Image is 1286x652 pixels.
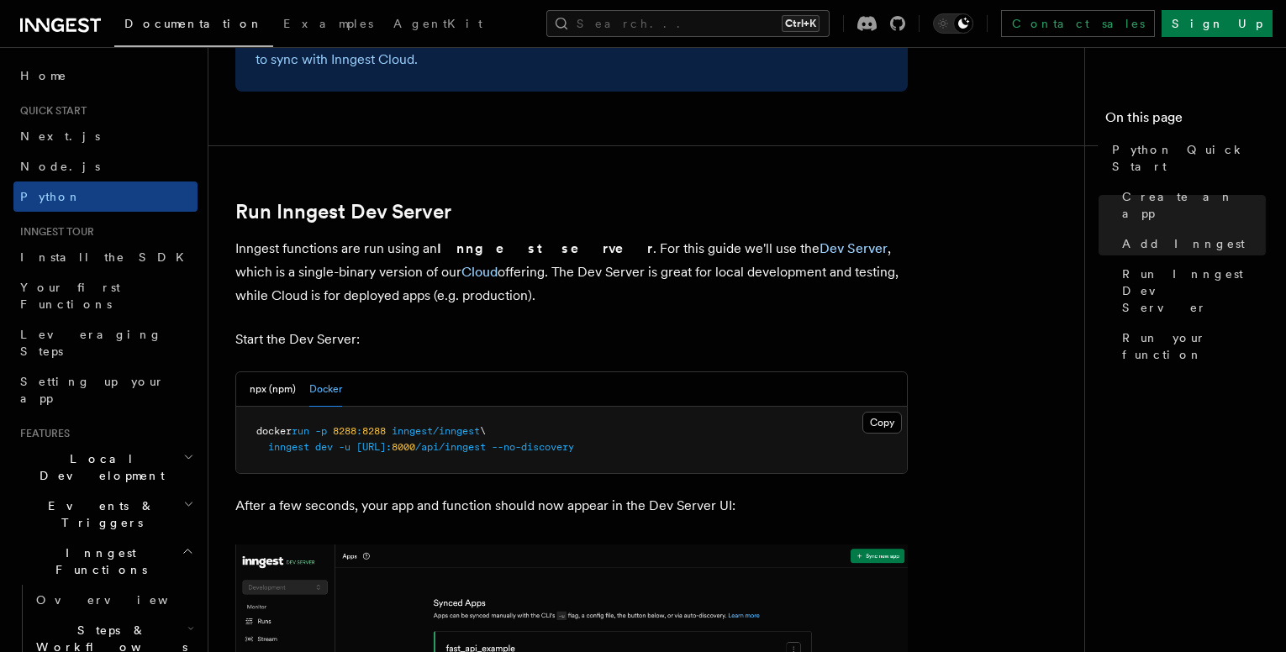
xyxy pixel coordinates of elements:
span: Documentation [124,17,263,30]
span: Inngest tour [13,225,94,239]
p: After a few seconds, your app and function should now appear in the Dev Server UI: [235,494,908,518]
span: Setting up your app [20,375,165,405]
span: inngest [268,441,309,453]
button: Search...Ctrl+K [546,10,830,37]
a: Examples [273,5,383,45]
a: Contact sales [1001,10,1155,37]
span: 8288 [362,425,386,437]
kbd: Ctrl+K [782,15,820,32]
span: Leveraging Steps [20,328,162,358]
button: Copy [862,412,902,434]
span: \ [480,425,486,437]
span: docker [256,425,292,437]
a: Dev Server [820,240,888,256]
a: Run Inngest Dev Server [1115,259,1266,323]
a: Add Inngest [1115,229,1266,259]
span: Run your function [1122,329,1266,363]
a: Run Inngest Dev Server [235,200,451,223]
span: --no-discovery [492,441,574,453]
span: Create an app [1122,188,1266,222]
span: run [292,425,309,437]
span: : [356,425,362,437]
span: 8000 [392,441,415,453]
span: /api/inngest [415,441,486,453]
span: dev [315,441,333,453]
a: Node.js [13,151,198,181]
span: -p [315,425,327,437]
a: Create an app [1115,181,1266,229]
a: Run your function [1115,323,1266,370]
button: Events & Triggers [13,491,198,538]
button: Toggle dark mode [933,13,973,34]
span: Inngest Functions [13,544,182,578]
span: Node.js [20,160,100,173]
span: Overview [36,593,209,607]
button: Inngest Functions [13,538,198,585]
span: Home [20,67,67,84]
p: Inngest functions are run using an . For this guide we'll use the , which is a single-binary vers... [235,237,908,308]
span: Python Quick Start [1112,141,1266,175]
button: npx (npm) [250,372,296,407]
a: Python Quick Start [1105,134,1266,181]
span: Events & Triggers [13,497,183,531]
span: -u [339,441,350,453]
a: Your first Functions [13,272,198,319]
p: Start the Dev Server: [235,328,908,351]
strong: Inngest server [437,240,653,256]
span: inngest/inngest [392,425,480,437]
a: AgentKit [383,5,493,45]
span: Quick start [13,104,87,118]
span: Your first Functions [20,281,120,311]
span: Local Development [13,450,183,484]
a: Sign Up [1162,10,1273,37]
a: Python [13,181,198,212]
span: Add Inngest [1122,235,1245,252]
button: Local Development [13,444,198,491]
h4: On this page [1105,108,1266,134]
span: Examples [283,17,373,30]
a: Next.js [13,121,198,151]
span: [URL]: [356,441,392,453]
span: 8288 [333,425,356,437]
span: Install the SDK [20,250,194,264]
span: Features [13,427,70,440]
a: Leveraging Steps [13,319,198,366]
a: Install the SDK [13,242,198,272]
a: Overview [29,585,198,615]
a: Home [13,60,198,91]
button: Docker [309,372,342,407]
span: AgentKit [393,17,482,30]
span: Run Inngest Dev Server [1122,266,1266,316]
a: Cloud [461,264,498,280]
a: Documentation [114,5,273,47]
span: Python [20,190,82,203]
a: Setting up your app [13,366,198,413]
span: Next.js [20,129,100,143]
